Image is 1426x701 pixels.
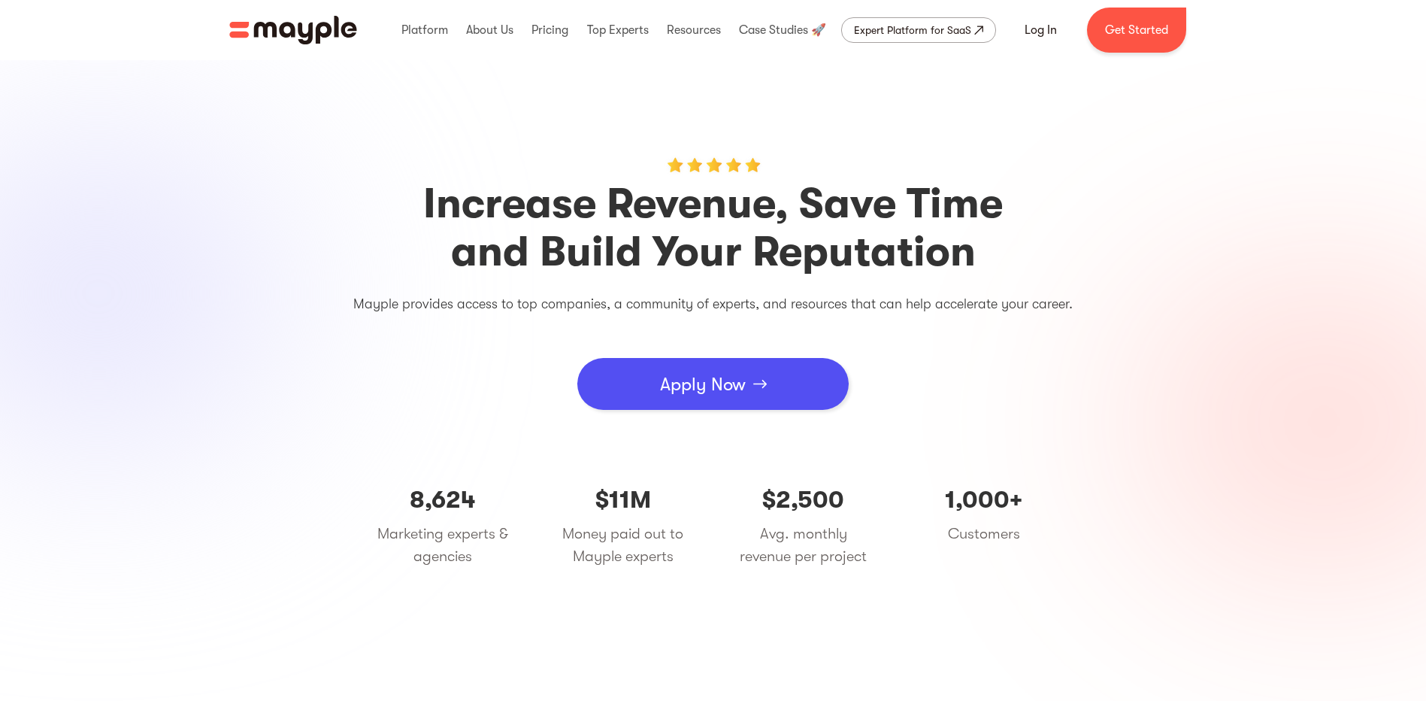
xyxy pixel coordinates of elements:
[663,6,725,54] div: Resources
[841,17,996,43] a: Expert Platform for SaaS
[660,362,746,407] div: Apply Now
[375,523,510,568] p: Marketing experts & agencies
[736,485,871,515] h4: $2,500
[528,6,572,54] div: Pricing
[854,21,971,39] div: Expert Platform for SaaS
[736,523,871,568] p: Avg. monthly revenue per project
[577,358,849,410] a: Apply Now
[375,485,510,515] h4: 8,624
[583,6,652,54] div: Top Experts
[229,16,357,44] a: home
[556,485,691,515] h4: $11M
[916,523,1052,545] p: Customers
[1007,12,1075,48] a: Log In
[916,485,1052,515] h4: 1,000+
[1087,8,1186,53] a: Get Started
[262,292,1164,316] p: Mayple provides access to top companies, a community of experts, and resources that can help acce...
[398,6,452,54] div: Platform
[229,16,357,44] img: Mayple logo
[556,523,691,568] p: Money paid out to Mayple experts
[462,6,517,54] div: About Us
[262,180,1164,276] h1: Increase Revenue, Save Time and Build Your Reputation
